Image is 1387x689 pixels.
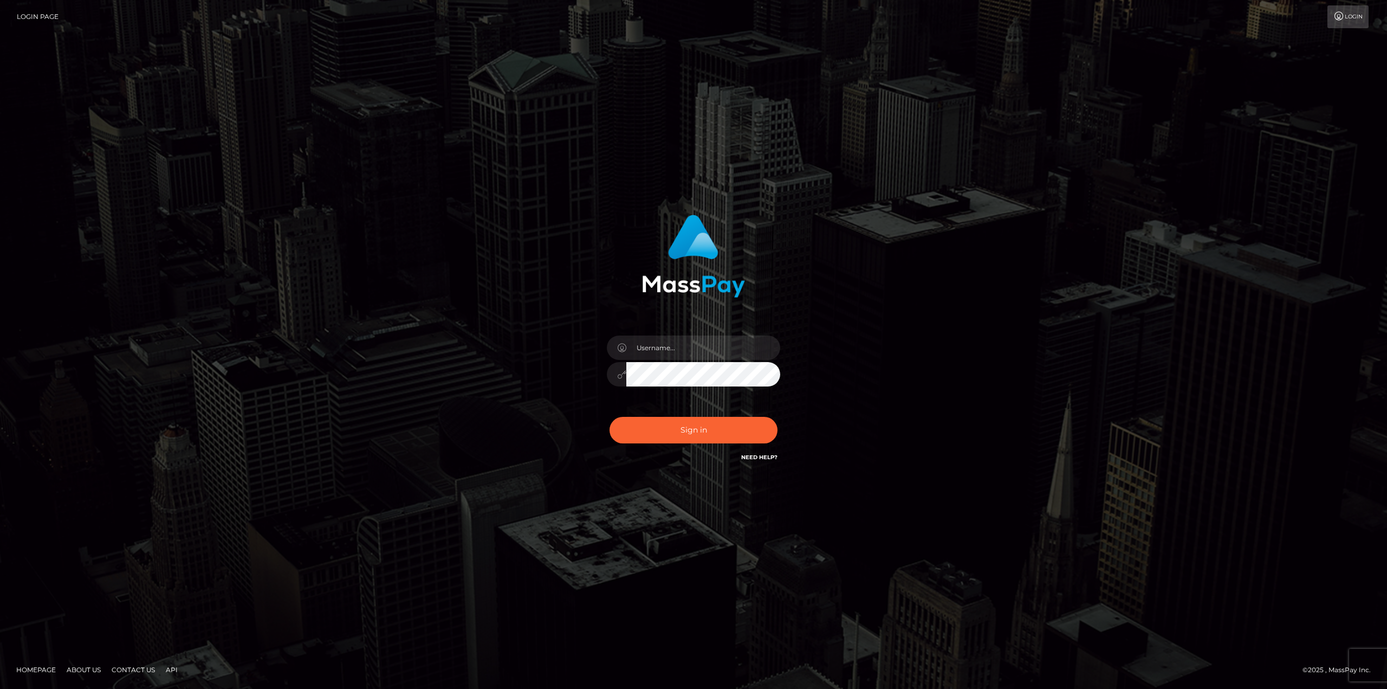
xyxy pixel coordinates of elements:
[1327,5,1369,28] a: Login
[107,661,159,678] a: Contact Us
[62,661,105,678] a: About Us
[17,5,59,28] a: Login Page
[610,417,777,443] button: Sign in
[161,661,182,678] a: API
[1302,664,1379,676] div: © 2025 , MassPay Inc.
[741,454,777,461] a: Need Help?
[642,215,745,298] img: MassPay Login
[12,661,60,678] a: Homepage
[626,336,780,360] input: Username...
